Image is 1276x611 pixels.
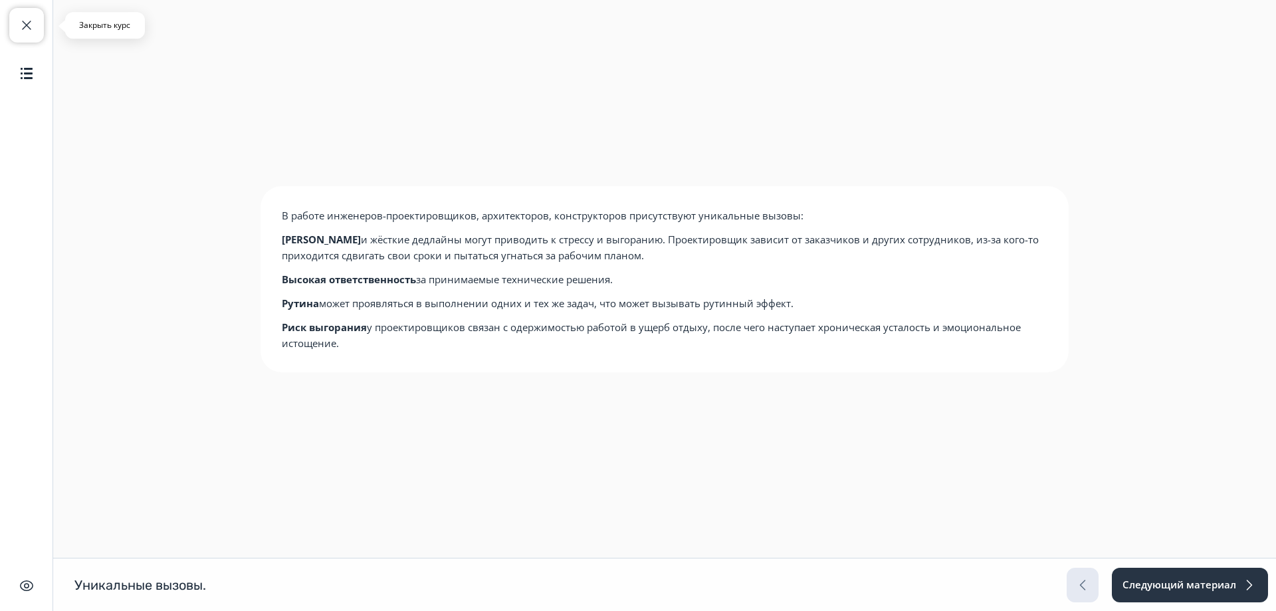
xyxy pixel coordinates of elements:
[282,273,416,286] b: Высокая ответственность
[282,319,1047,351] p: у проектировщиков связан с одержимостью работой в ущерб отдыху, после чего наступает хроническая ...
[282,207,1047,223] p: В работе инженеров-проектировщиков, архитекторов, конструкторов присутствуют уникальные вызовы:
[282,233,361,246] b: [PERSON_NAME]
[9,8,44,43] button: Закрыть курс
[19,65,35,81] img: Содержание
[282,271,1047,287] p: за принимаемые технические решения.
[19,578,35,594] img: Скрыть интерфейс
[282,320,367,334] b: Риск выгорания
[1112,568,1268,602] button: Следующий материал
[74,576,206,594] h1: Уникальные вызовы.
[282,295,1047,311] p: может проявляться в выполнении одних и тех же задач, что может вызывать рутинный эффект.
[282,297,319,310] b: Рутина
[73,20,137,31] p: Закрыть курс
[282,231,1047,263] p: и жёсткие дедлайны могут приводить к стрессу и выгоранию. Проектировщик зависит от заказчиков и д...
